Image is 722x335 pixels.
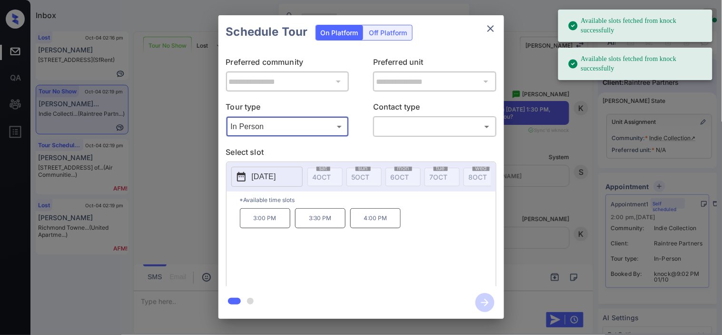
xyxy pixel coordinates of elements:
[240,208,290,228] p: 3:00 PM
[240,192,496,208] p: *Available time slots
[226,146,496,162] p: Select slot
[295,208,346,228] p: 3:30 PM
[350,208,401,228] p: 4:00 PM
[568,51,705,77] div: Available slots fetched from knock successfully
[252,171,276,183] p: [DATE]
[373,56,496,71] p: Preferred unit
[365,25,412,40] div: Off Platform
[316,25,363,40] div: On Platform
[228,119,347,134] div: In Person
[481,19,500,38] button: close
[568,12,705,39] div: Available slots fetched from knock successfully
[231,167,303,187] button: [DATE]
[218,15,316,49] h2: Schedule Tour
[226,56,349,71] p: Preferred community
[226,101,349,116] p: Tour type
[373,101,496,116] p: Contact type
